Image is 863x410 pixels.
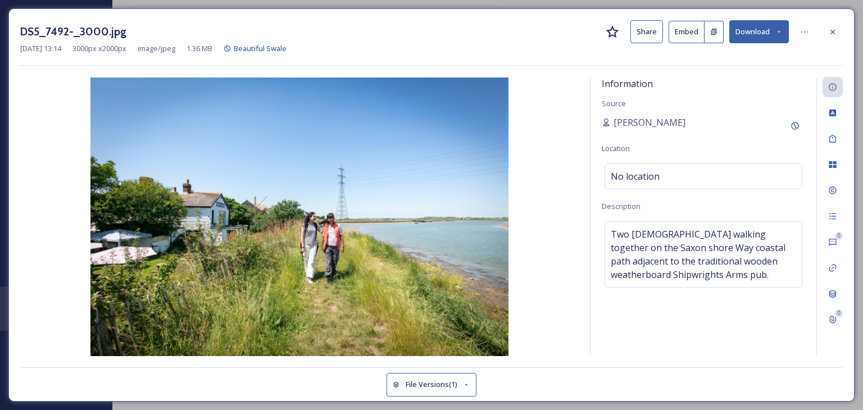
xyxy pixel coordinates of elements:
[729,20,789,43] button: Download
[602,143,630,153] span: Location
[669,21,705,43] button: Embed
[630,20,663,43] button: Share
[602,98,626,108] span: Source
[234,43,287,53] span: Beautiful Swale
[835,232,843,240] div: 0
[138,43,175,54] span: image/jpeg
[387,373,476,396] button: File Versions(1)
[611,227,796,281] span: Two [DEMOGRAPHIC_DATA] walking together on the Saxon shore Way coastal path adjacent to the tradi...
[20,24,126,40] h3: DS5_7492-_3000.jpg
[20,78,579,356] img: DS5_7492-_3000.jpg
[835,309,843,317] div: 0
[611,170,660,183] span: No location
[72,43,126,54] span: 3000 px x 2000 px
[187,43,212,54] span: 1.36 MB
[602,78,653,90] span: Information
[614,116,685,129] span: [PERSON_NAME]
[20,43,61,54] span: [DATE] 13:14
[602,201,641,211] span: Description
